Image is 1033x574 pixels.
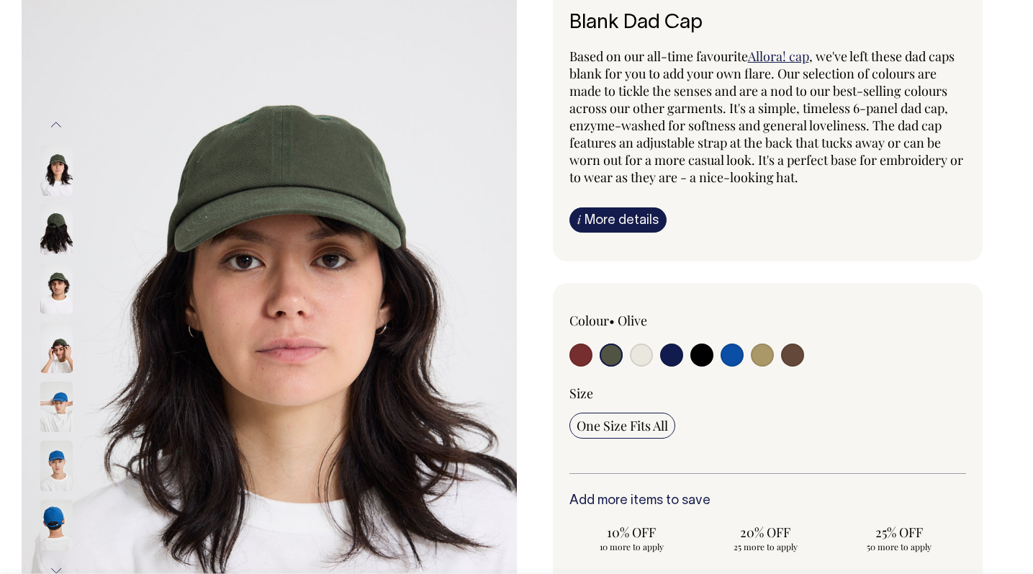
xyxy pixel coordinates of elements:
img: olive [40,145,73,196]
div: Size [569,385,967,402]
a: iMore details [569,207,667,233]
div: Colour [569,312,728,329]
span: 20% OFF [710,524,821,541]
label: Olive [618,312,647,329]
img: olive [40,205,73,255]
span: 10 more to apply [577,541,687,552]
img: olive [40,323,73,373]
input: 10% OFF 10 more to apply [569,519,695,557]
input: 20% OFF 25 more to apply [703,519,828,557]
span: 25% OFF [844,524,955,541]
span: Based on our all-time favourite [569,48,748,65]
span: , we've left these dad caps blank for you to add your own flare. Our selection of colours are mad... [569,48,963,186]
a: Allora! cap [748,48,809,65]
span: i [577,212,581,227]
span: • [609,312,615,329]
h6: Add more items to save [569,494,967,508]
span: 10% OFF [577,524,687,541]
img: olive [40,264,73,314]
span: One Size Fits All [577,417,668,434]
input: 25% OFF 50 more to apply [836,519,962,557]
img: worker-blue [40,500,73,550]
h6: Blank Dad Cap [569,12,967,35]
span: 50 more to apply [844,541,955,552]
img: worker-blue [40,441,73,491]
button: Previous [45,109,67,141]
span: 25 more to apply [710,541,821,552]
input: One Size Fits All [569,413,675,439]
img: worker-blue [40,382,73,432]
